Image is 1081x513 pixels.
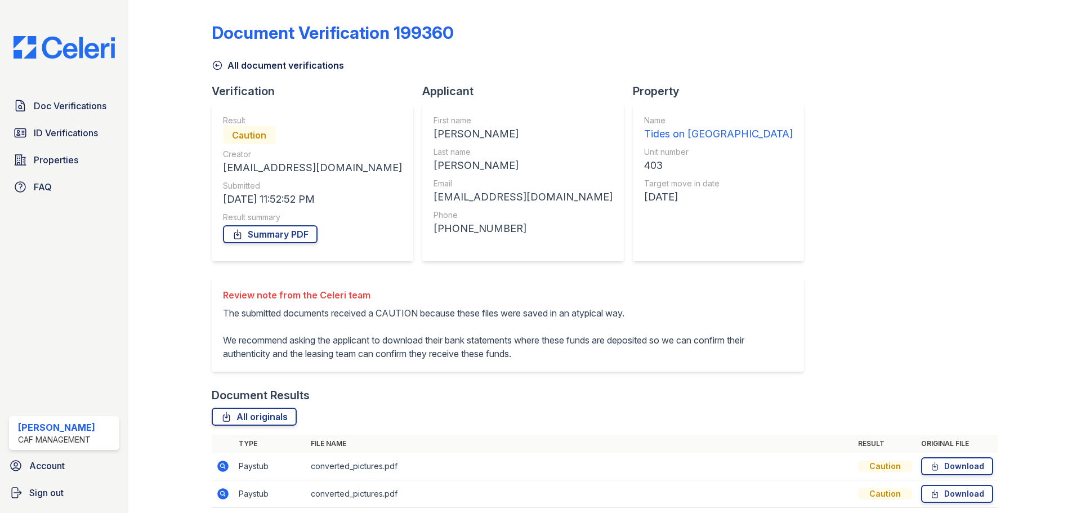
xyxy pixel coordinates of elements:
[223,149,402,160] div: Creator
[422,83,633,99] div: Applicant
[34,153,78,167] span: Properties
[9,176,119,198] a: FAQ
[5,481,124,504] a: Sign out
[223,115,402,126] div: Result
[223,225,318,243] a: Summary PDF
[18,434,95,445] div: CAF Management
[434,126,613,142] div: [PERSON_NAME]
[5,36,124,59] img: CE_Logo_Blue-a8612792a0a2168367f1c8372b55b34899dd931a85d93a1a3d3e32e68fde9ad4.png
[854,435,917,453] th: Result
[34,126,98,140] span: ID Verifications
[306,480,854,508] td: converted_pictures.pdf
[434,209,613,221] div: Phone
[644,189,793,205] div: [DATE]
[234,480,306,508] td: Paystub
[917,435,998,453] th: Original file
[29,459,65,472] span: Account
[921,457,993,475] a: Download
[644,158,793,173] div: 403
[434,221,613,237] div: [PHONE_NUMBER]
[9,95,119,117] a: Doc Verifications
[223,126,275,144] div: Caution
[18,421,95,434] div: [PERSON_NAME]
[234,453,306,480] td: Paystub
[633,83,813,99] div: Property
[223,160,402,176] div: [EMAIL_ADDRESS][DOMAIN_NAME]
[644,115,793,126] div: Name
[223,180,402,191] div: Submitted
[223,212,402,223] div: Result summary
[306,453,854,480] td: converted_pictures.pdf
[434,189,613,205] div: [EMAIL_ADDRESS][DOMAIN_NAME]
[223,191,402,207] div: [DATE] 11:52:52 PM
[434,158,613,173] div: [PERSON_NAME]
[921,485,993,503] a: Download
[858,461,912,472] div: Caution
[9,149,119,171] a: Properties
[234,435,306,453] th: Type
[306,435,854,453] th: File name
[5,454,124,477] a: Account
[212,408,297,426] a: All originals
[34,99,106,113] span: Doc Verifications
[212,83,422,99] div: Verification
[212,59,344,72] a: All document verifications
[644,178,793,189] div: Target move in date
[858,488,912,499] div: Caution
[434,115,613,126] div: First name
[223,306,793,360] p: The submitted documents received a CAUTION because these files were saved in an atypical way. We ...
[434,146,613,158] div: Last name
[9,122,119,144] a: ID Verifications
[434,178,613,189] div: Email
[644,146,793,158] div: Unit number
[223,288,793,302] div: Review note from the Celeri team
[644,115,793,142] a: Name Tides on [GEOGRAPHIC_DATA]
[29,486,64,499] span: Sign out
[644,126,793,142] div: Tides on [GEOGRAPHIC_DATA]
[212,23,454,43] div: Document Verification 199360
[212,387,310,403] div: Document Results
[34,180,52,194] span: FAQ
